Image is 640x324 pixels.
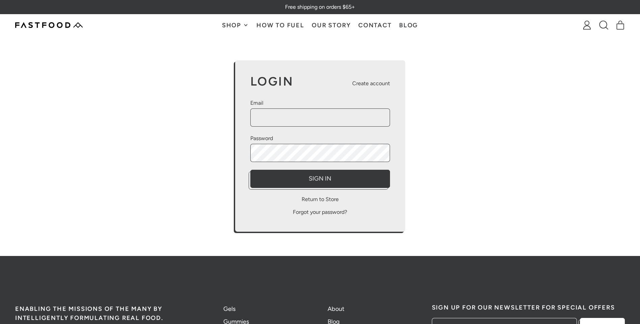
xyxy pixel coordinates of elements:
[223,305,235,313] a: Gels
[355,14,395,36] a: Contact
[250,99,390,107] label: Email
[15,304,208,323] h5: Enabling the missions of the many by intelligently formulating real food.
[253,14,308,36] a: How To Fuel
[308,14,355,36] a: Our Story
[293,207,347,217] button: Forgot your password?
[352,79,390,88] a: Create account
[293,209,347,215] span: Forgot your password?
[250,75,294,88] h1: Login
[328,305,344,313] a: About
[250,134,390,142] label: Password
[250,170,390,188] button: Sign In
[222,22,243,28] span: Shop
[15,22,83,28] img: Fastfood
[432,304,625,311] h2: Sign up for our newsletter for special offers
[250,195,390,203] a: Return to Store
[218,14,252,36] button: Shop
[395,14,422,36] a: Blog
